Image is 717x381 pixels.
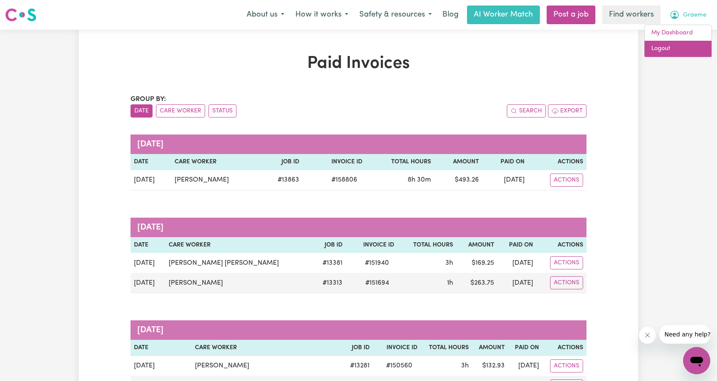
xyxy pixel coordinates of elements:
button: Export [548,104,586,118]
caption: [DATE] [131,320,586,340]
th: Amount [472,340,508,356]
a: Post a job [547,6,595,24]
caption: [DATE] [131,218,586,237]
button: About us [241,6,290,24]
td: [PERSON_NAME] [PERSON_NAME] [165,253,312,273]
td: [DATE] [131,253,165,273]
td: [DATE] [497,253,536,273]
button: Search [507,104,546,118]
th: Invoice ID [303,154,366,170]
td: $ 263.75 [456,273,497,293]
th: Invoice ID [373,340,421,356]
span: # 150560 [381,361,417,371]
span: Graeme [683,11,706,20]
td: [DATE] [497,273,536,293]
td: [PERSON_NAME] [171,170,261,190]
th: Actions [528,154,586,170]
td: # 13313 [312,273,346,293]
button: How it works [290,6,354,24]
td: [DATE] [508,356,542,376]
th: Total Hours [397,237,456,253]
a: My Dashboard [645,25,711,41]
th: Job ID [342,340,373,356]
th: Paid On [508,340,542,356]
button: Actions [550,359,583,373]
th: Care Worker [165,237,312,253]
div: My Account [644,25,712,57]
span: 1 hour [447,280,453,286]
span: 3 hours [461,362,469,369]
a: AI Worker Match [467,6,540,24]
td: # 13863 [261,170,303,190]
td: [DATE] [482,170,528,190]
td: $ 169.25 [456,253,497,273]
th: Paid On [497,237,536,253]
td: [DATE] [131,170,171,190]
th: Invoice ID [346,237,397,253]
td: # 13281 [342,356,373,376]
th: Date [131,237,165,253]
td: [PERSON_NAME] [192,356,342,376]
th: Total Hours [421,340,472,356]
th: Care Worker [171,154,261,170]
button: sort invoices by paid status [208,104,236,118]
span: 8 hours 30 minutes [408,176,431,183]
td: # 13381 [312,253,346,273]
span: # 151694 [360,278,394,288]
a: Careseekers logo [5,5,36,25]
span: 3 hours [445,260,453,266]
iframe: Button to launch messaging window [683,347,710,374]
span: Need any help? [5,6,51,13]
th: Care Worker [192,340,342,356]
iframe: Message from company [659,325,710,344]
th: Total Hours [366,154,434,170]
button: My Account [664,6,712,24]
span: Group by: [131,96,166,103]
button: sort invoices by date [131,104,153,118]
th: Job ID [312,237,346,253]
td: [DATE] [131,356,192,376]
td: [PERSON_NAME] [165,273,312,293]
h1: Paid Invoices [131,53,586,74]
iframe: Close message [639,327,656,344]
th: Date [131,154,171,170]
a: Logout [645,41,711,57]
th: Paid On [482,154,528,170]
img: Careseekers logo [5,7,36,22]
button: Safety & resources [354,6,437,24]
button: Actions [550,174,583,187]
caption: [DATE] [131,134,586,154]
button: sort invoices by care worker [156,104,205,118]
span: # 151940 [360,258,394,268]
th: Amount [456,237,497,253]
th: Actions [542,340,586,356]
th: Date [131,340,192,356]
a: Blog [437,6,464,24]
td: [DATE] [131,273,165,293]
button: Actions [550,276,583,289]
th: Job ID [261,154,303,170]
td: $ 493.26 [434,170,482,190]
th: Amount [434,154,482,170]
button: Actions [550,256,583,269]
a: Find workers [602,6,661,24]
th: Actions [536,237,586,253]
span: # 158806 [326,175,362,185]
td: $ 132.93 [472,356,508,376]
